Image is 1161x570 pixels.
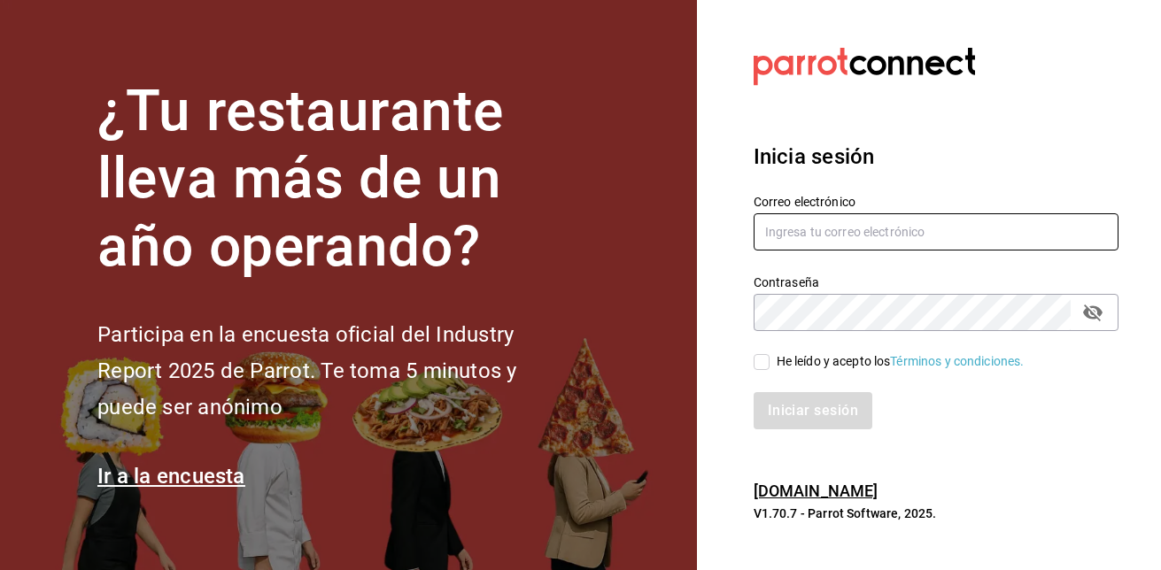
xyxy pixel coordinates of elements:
p: V1.70.7 - Parrot Software, 2025. [754,505,1118,522]
div: He leído y acepto los [777,352,1025,371]
label: Contraseña [754,275,1118,288]
input: Ingresa tu correo electrónico [754,213,1118,250]
h1: ¿Tu restaurante lleva más de un año operando? [97,78,576,281]
label: Correo electrónico [754,195,1118,207]
a: Ir a la encuesta [97,464,245,489]
a: [DOMAIN_NAME] [754,481,878,500]
h2: Participa en la encuesta oficial del Industry Report 2025 de Parrot. Te toma 5 minutos y puede se... [97,317,576,425]
h3: Inicia sesión [754,141,1118,173]
a: Términos y condiciones. [890,354,1024,368]
button: passwordField [1078,297,1108,327]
